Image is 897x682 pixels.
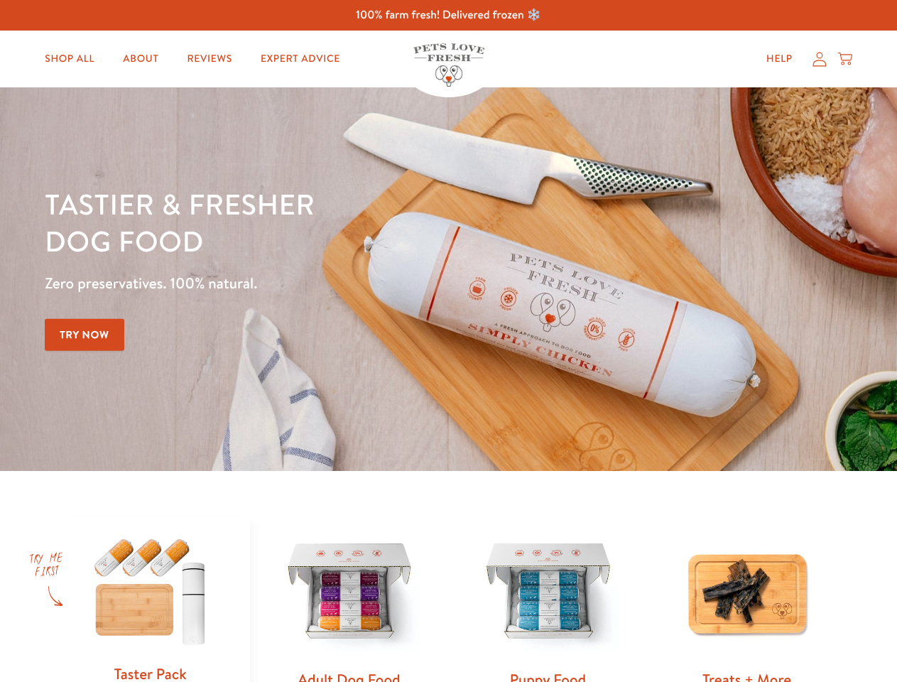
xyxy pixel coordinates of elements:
a: About [112,45,170,73]
a: Try Now [45,319,124,351]
a: Expert Advice [249,45,352,73]
a: Reviews [175,45,243,73]
a: Shop All [33,45,106,73]
p: Zero preservatives. 100% natural. [45,271,583,296]
a: Help [755,45,804,73]
h1: Tastier & fresher dog food [45,185,583,259]
img: Pets Love Fresh [413,43,484,87]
